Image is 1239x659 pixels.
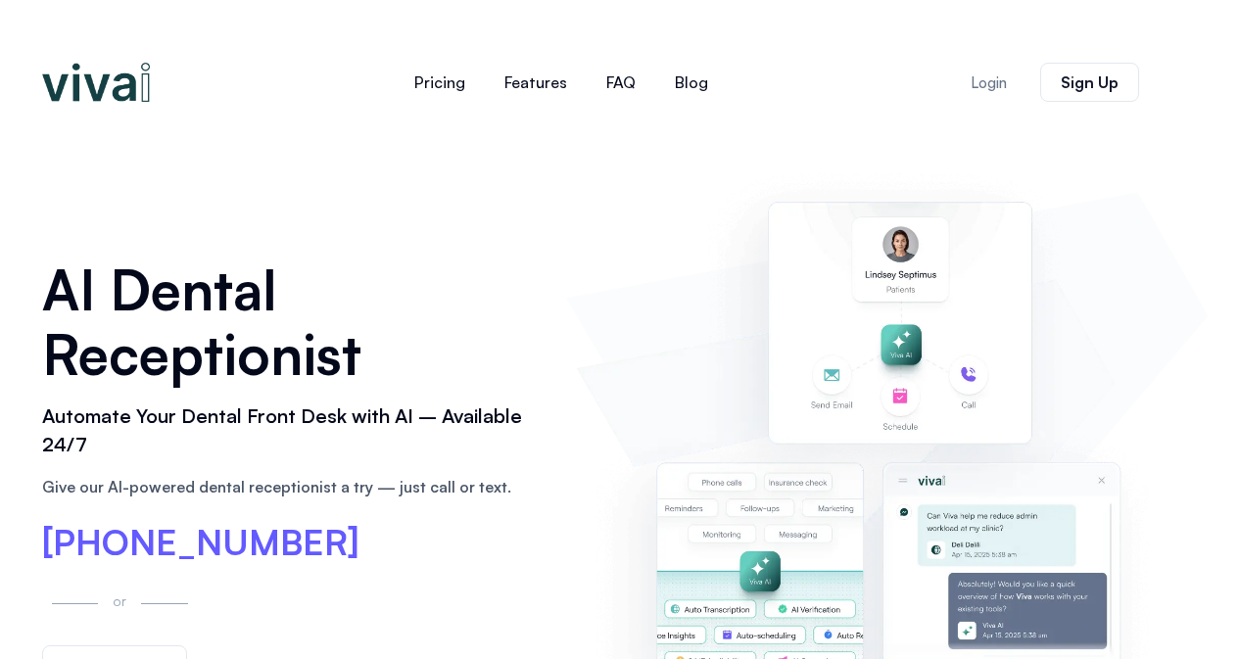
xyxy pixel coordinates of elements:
[587,59,655,106] a: FAQ
[1061,74,1119,90] span: Sign Up
[395,59,485,106] a: Pricing
[42,475,548,498] p: Give our AI-powered dental receptionist a try — just call or text.
[42,257,548,386] h1: AI Dental Receptionist
[42,402,548,459] h2: Automate Your Dental Front Desk with AI – Available 24/7
[1040,63,1139,102] a: Sign Up
[971,75,1007,90] span: Login
[277,59,845,106] nav: Menu
[42,525,359,560] a: [PHONE_NUMBER]
[108,589,131,612] p: or
[655,59,728,106] a: Blog
[947,64,1030,102] a: Login
[485,59,587,106] a: Features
